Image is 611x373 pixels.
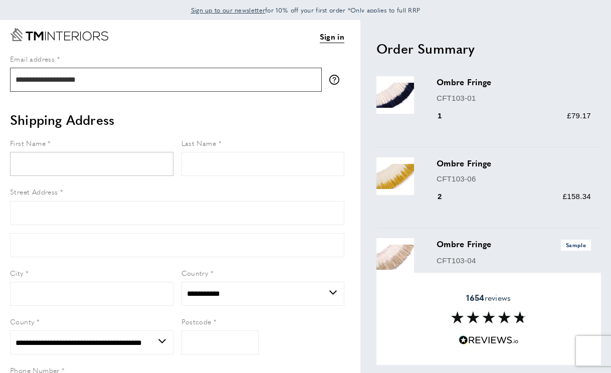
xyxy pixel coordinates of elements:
[437,92,591,104] p: CFT103-01
[437,173,591,185] p: CFT103-06
[181,316,212,326] span: Postcode
[376,238,414,276] img: Ombre Fringe
[181,138,217,148] span: Last Name
[376,157,414,195] img: Ombre Fringe
[376,76,414,114] img: Ombre Fringe
[10,316,34,326] span: County
[466,293,511,303] span: reviews
[10,28,108,41] a: Go to Home page
[567,111,591,120] span: £79.17
[466,292,484,303] strong: 1654
[376,40,601,58] h2: Order Summary
[10,268,24,278] span: City
[191,5,266,15] a: Sign up to our newsletter
[320,31,344,43] a: Sign in
[329,75,344,85] button: More information
[451,311,526,323] img: Reviews section
[437,76,591,88] h3: Ombre Fringe
[437,157,591,169] h3: Ombre Fringe
[10,138,46,148] span: First Name
[437,110,456,122] div: 1
[191,6,266,15] span: Sign up to our newsletter
[437,255,591,267] p: CFT103-04
[10,186,58,197] span: Street Address
[10,111,344,129] h2: Shipping Address
[563,192,591,201] span: £158.34
[437,191,456,203] div: 2
[191,6,421,15] span: for 10% off your first order *Only applies to full RRP
[437,238,591,250] h3: Ombre Fringe
[181,268,209,278] span: Country
[10,54,55,64] span: Email address
[459,335,519,345] img: Reviews.io 5 stars
[561,240,591,250] span: Sample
